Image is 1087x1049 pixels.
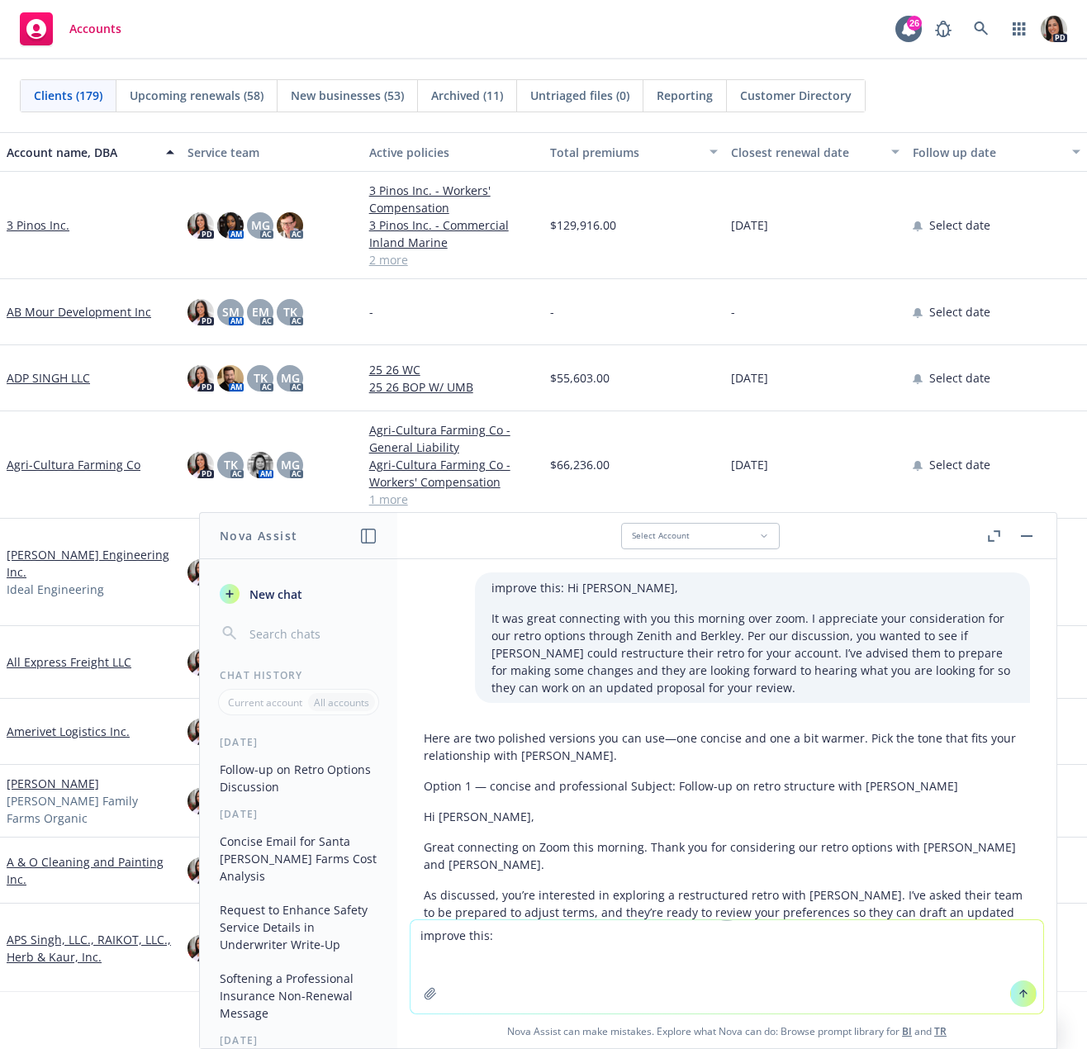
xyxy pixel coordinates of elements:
a: Switch app [1003,12,1036,45]
a: Search [965,12,998,45]
div: Active policies [369,144,537,161]
img: photo [187,365,214,392]
div: [DATE] [200,1033,397,1047]
p: Great connecting on Zoom this morning. Thank you for considering our retro options with [PERSON_N... [424,838,1030,873]
button: Closest renewal date [724,132,905,172]
img: photo [187,935,214,961]
span: [DATE] [731,456,768,473]
p: All accounts [314,695,369,710]
img: photo [247,452,273,478]
img: photo [187,212,214,239]
span: Upcoming renewals (58) [130,87,263,104]
div: [DATE] [200,807,397,821]
div: Service team [187,144,355,161]
span: Select date [929,303,990,320]
span: MG [281,456,300,473]
p: It was great connecting with you this morning over zoom. I appreciate your consideration for our ... [491,610,1013,696]
a: AB Mour Development Inc [7,303,151,320]
span: Reporting [657,87,713,104]
span: TK [224,456,238,473]
a: A & O Cleaning and Painting Inc. [7,853,174,888]
img: photo [277,212,303,239]
span: New businesses (53) [291,87,404,104]
span: EM [252,303,269,320]
span: Nova Assist can make mistakes. Explore what Nova can do: Browse prompt library for and [404,1014,1050,1048]
p: As discussed, you’re interested in exploring a restructured retro with [PERSON_NAME]. I’ve asked ... [424,886,1030,938]
span: Customer Directory [740,87,852,104]
div: Account name, DBA [7,144,156,161]
a: Amerivet Logistics Inc. [7,723,130,740]
a: 25 26 BOP W/ UMB [369,378,537,396]
a: 3 Pinos Inc. [7,216,69,234]
button: Service team [181,132,362,172]
img: photo [187,452,214,478]
span: Untriaged files (0) [530,87,629,104]
span: $129,916.00 [550,216,616,234]
img: photo [217,212,244,239]
a: BI [902,1024,912,1038]
img: photo [187,299,214,325]
div: Follow up date [913,144,1062,161]
a: All Express Freight LLC [7,653,131,671]
a: Agri-Cultura Farming Co - Workers' Compensation [369,456,537,491]
h1: Nova Assist [220,527,297,544]
textarea: improve this: [411,920,1043,1013]
a: ADP SINGH LLC [7,369,90,387]
div: Closest renewal date [731,144,881,161]
a: 25 26 WC [369,361,537,378]
a: Accounts [13,6,128,52]
button: Follow-up on Retro Options Discussion [213,756,384,800]
img: photo [1041,16,1067,42]
span: - [369,303,373,320]
span: [DATE] [731,216,768,234]
img: photo [187,649,214,676]
span: Select Account [632,530,690,541]
span: Accounts [69,22,121,36]
span: SM [222,303,240,320]
button: Request to Enhance Safety Service Details in Underwriter Write-Up [213,896,384,958]
p: improve this: Hi [PERSON_NAME], [491,579,1013,596]
a: 3 Pinos Inc. - Commercial Inland Marine [369,216,537,251]
img: photo [187,719,214,745]
span: Select date [929,216,990,234]
img: photo [187,559,214,586]
button: Active policies [363,132,543,172]
span: [DATE] [731,369,768,387]
span: $55,603.00 [550,369,610,387]
a: 3 Pinos Inc. - Workers' Compensation [369,182,537,216]
span: MG [251,216,270,234]
div: Chat History [200,668,397,682]
p: Here are two polished versions you can use—one concise and one a bit warmer. Pick the tone that f... [424,729,1030,764]
button: Total premiums [543,132,724,172]
img: photo [187,788,214,814]
a: TR [934,1024,947,1038]
p: Option 1 — concise and professional Subject: Follow-up on retro structure with [PERSON_NAME] [424,777,1030,795]
span: Select date [929,456,990,473]
a: 2 more [369,251,537,268]
button: New chat [213,579,384,609]
input: Search chats [246,622,377,645]
span: [PERSON_NAME] Family Farms Organic [7,792,174,827]
div: 26 [907,16,922,31]
a: APS Singh, LLC., RAIKOT, LLC., Herb & Kaur, Inc. [7,931,174,966]
span: $66,236.00 [550,456,610,473]
button: Follow up date [906,132,1087,172]
span: Ideal Engineering [7,581,104,598]
div: [DATE] [200,735,397,749]
span: Select date [929,369,990,387]
div: Total premiums [550,144,700,161]
p: Current account [228,695,302,710]
a: Agri-Cultura Farming Co [7,456,140,473]
p: Hi [PERSON_NAME], [424,808,1030,825]
img: photo [217,365,244,392]
a: Agri-Cultura Farming Co - General Liability [369,421,537,456]
img: photo [187,857,214,884]
span: New chat [246,586,302,603]
a: [PERSON_NAME] Engineering Inc. [7,546,174,581]
button: Softening a Professional Insurance Non-Renewal Message [213,965,384,1027]
a: [PERSON_NAME] [7,775,99,792]
span: Archived (11) [431,87,503,104]
span: - [550,303,554,320]
span: TK [254,369,268,387]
